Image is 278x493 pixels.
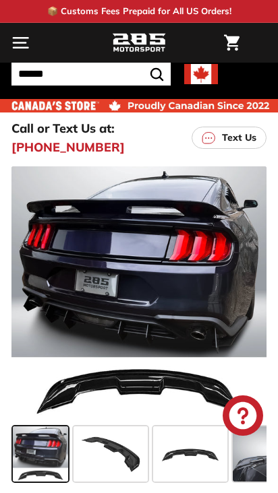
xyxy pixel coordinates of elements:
a: [PHONE_NUMBER] [11,138,125,156]
p: Text Us [222,131,256,145]
a: Text Us [192,127,267,149]
inbox-online-store-chat: Shopify online store chat [219,395,267,439]
p: Call or Text Us at: [11,119,115,137]
img: Logo_285_Motorsport_areodynamics_components [112,32,166,55]
a: Cart [217,24,246,62]
p: 📦 Customs Fees Prepaid for All US Orders! [47,5,231,18]
input: Search [11,63,171,86]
